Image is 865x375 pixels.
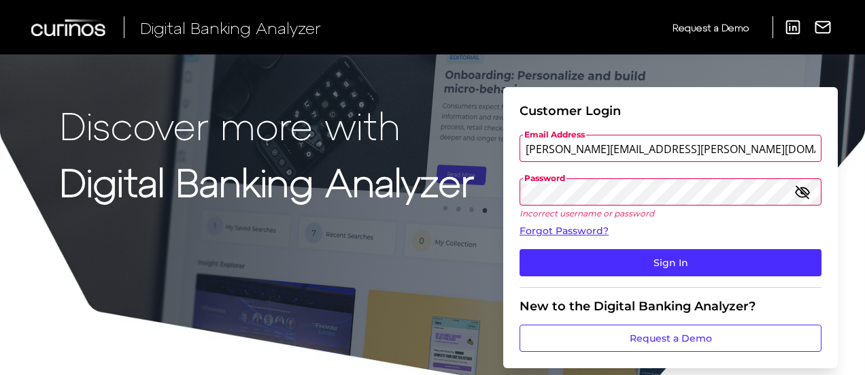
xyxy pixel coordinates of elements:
span: Password [523,173,566,184]
a: Request a Demo [673,16,749,39]
p: Incorrect username or password [520,208,821,218]
div: Customer Login [520,103,821,118]
a: Forgot Password? [520,224,821,238]
span: Request a Demo [673,22,749,33]
img: Curinos [31,19,107,36]
button: Sign In [520,249,821,276]
span: Email Address [523,129,586,140]
p: Discover more with [60,103,474,146]
strong: Digital Banking Analyzer [60,159,474,204]
div: New to the Digital Banking Analyzer? [520,299,821,314]
span: Digital Banking Analyzer [140,18,321,37]
a: Request a Demo [520,325,821,352]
